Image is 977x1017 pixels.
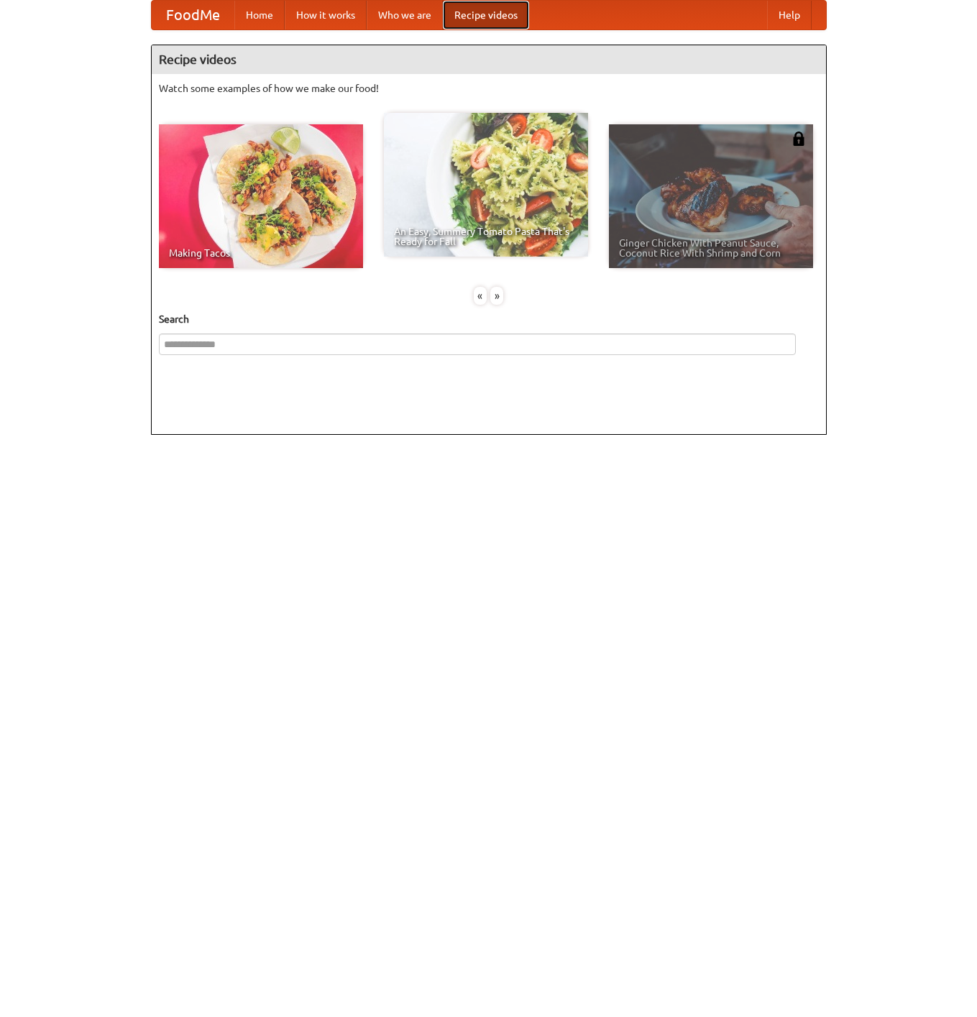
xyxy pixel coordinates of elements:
img: 483408.png [792,132,806,146]
a: Making Tacos [159,124,363,268]
a: Help [767,1,812,29]
h5: Search [159,312,819,326]
a: FoodMe [152,1,234,29]
a: How it works [285,1,367,29]
a: Home [234,1,285,29]
span: An Easy, Summery Tomato Pasta That's Ready for Fall [394,226,578,247]
a: An Easy, Summery Tomato Pasta That's Ready for Fall [384,113,588,257]
h4: Recipe videos [152,45,826,74]
a: Recipe videos [443,1,529,29]
span: Making Tacos [169,248,353,258]
div: « [474,287,487,305]
p: Watch some examples of how we make our food! [159,81,819,96]
div: » [490,287,503,305]
a: Who we are [367,1,443,29]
